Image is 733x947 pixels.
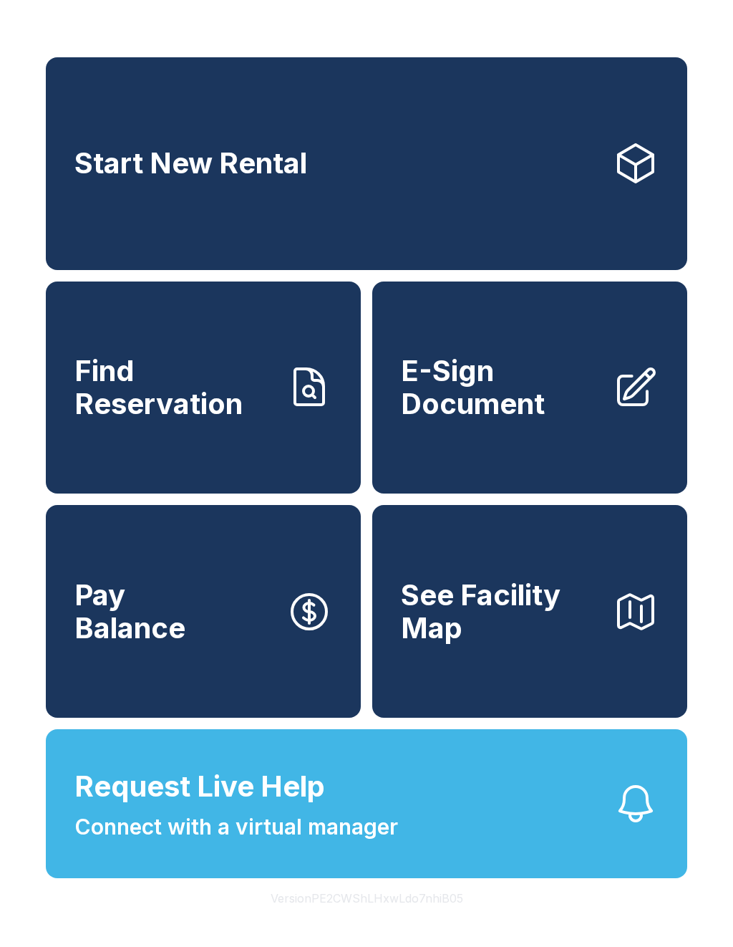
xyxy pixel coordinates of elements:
[74,811,398,843] span: Connect with a virtual manager
[46,57,687,270] a: Start New Rental
[46,729,687,878] button: Request Live HelpConnect with a virtual manager
[74,765,325,808] span: Request Live Help
[74,579,185,644] span: Pay Balance
[46,505,361,718] a: PayBalance
[74,355,275,420] span: Find Reservation
[74,147,307,180] span: Start New Rental
[372,282,687,494] a: E-Sign Document
[401,355,601,420] span: E-Sign Document
[372,505,687,718] button: See Facility Map
[259,878,475,918] button: VersionPE2CWShLHxwLdo7nhiB05
[401,579,601,644] span: See Facility Map
[46,282,361,494] a: Find Reservation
